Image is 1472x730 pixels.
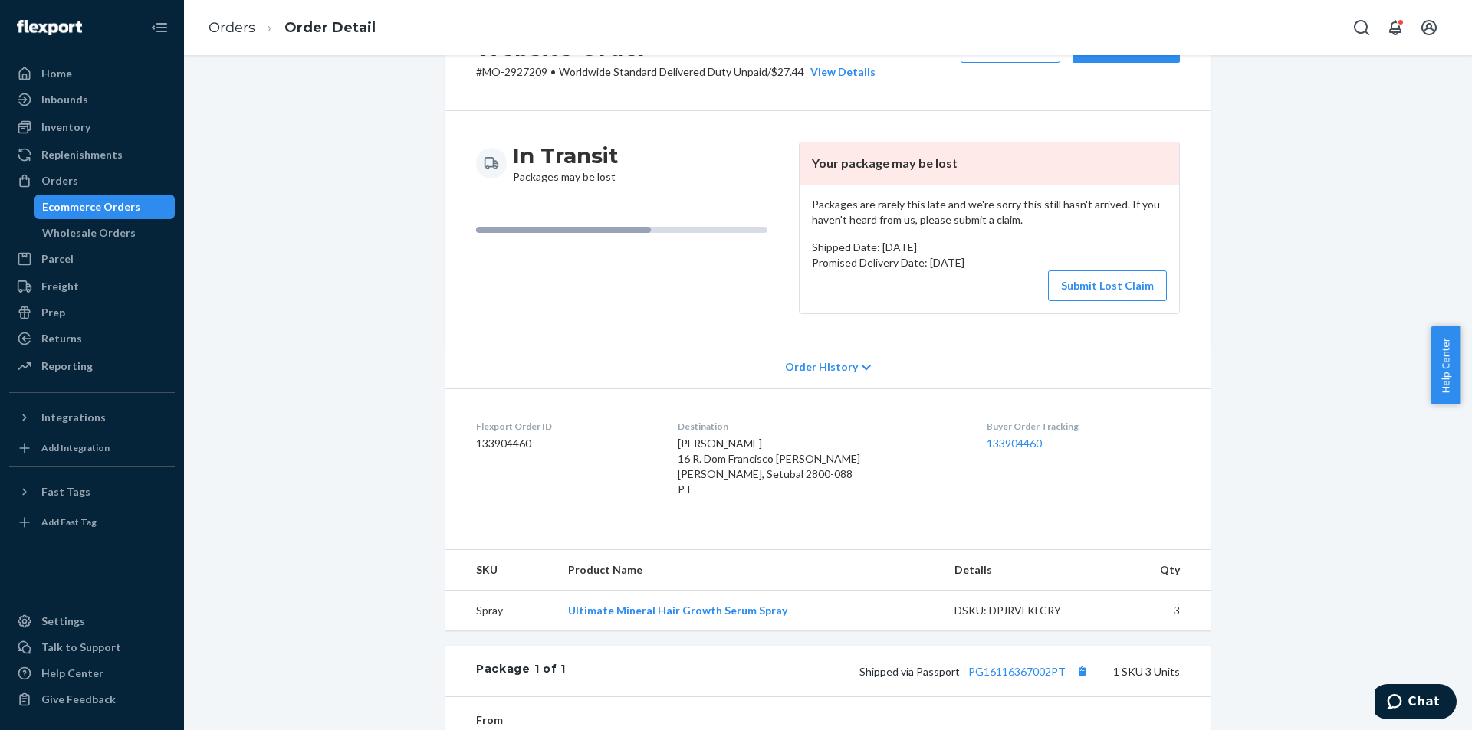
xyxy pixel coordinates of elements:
[41,358,93,374] div: Reporting
[42,225,136,241] div: Wholesale Orders
[41,147,123,162] div: Replenishments
[812,255,1167,270] p: Promised Delivery Date: [DATE]
[1375,684,1457,722] iframe: Opens a widget where you can chat to one of our agents
[968,665,1066,678] a: PG16116367002PT
[9,609,175,633] a: Settings
[1048,270,1167,301] button: Submit Lost Claim
[9,687,175,712] button: Give Feedback
[41,279,79,294] div: Freight
[812,197,1167,228] p: Packages are rarely this late and we're sorry this still hasn't arrived. If you haven't heard fro...
[9,87,175,112] a: Inbounds
[41,173,78,188] div: Orders
[41,66,72,81] div: Home
[1414,12,1444,43] button: Open account menu
[41,251,74,267] div: Parcel
[144,12,175,43] button: Close Navigation
[445,550,556,591] th: SKU
[476,436,653,451] dd: 133904460
[476,712,659,728] dt: From
[41,640,121,655] div: Talk to Support
[1072,661,1092,681] button: Copy tracking number
[678,437,860,496] span: [PERSON_NAME] 16 R. Dom Francisco [PERSON_NAME] [PERSON_NAME], Setubal 2800-088 PT
[34,195,176,219] a: Ecommerce Orders
[209,19,255,36] a: Orders
[9,480,175,504] button: Fast Tags
[559,65,767,78] span: Worldwide Standard Delivered Duty Unpaid
[9,142,175,167] a: Replenishments
[9,61,175,86] a: Home
[9,300,175,325] a: Prep
[800,142,1179,185] header: Your package may be lost
[17,20,82,35] img: Flexport logo
[1431,326,1460,404] button: Help Center
[804,64,876,80] button: View Details
[942,550,1111,591] th: Details
[9,169,175,193] a: Orders
[9,247,175,271] a: Parcel
[812,240,1167,255] p: Shipped Date: [DATE]
[34,221,176,245] a: Wholesale Orders
[42,199,140,214] div: Ecommerce Orders
[556,550,942,591] th: Product Name
[987,437,1042,450] a: 133904460
[41,484,90,499] div: Fast Tags
[41,614,85,629] div: Settings
[476,420,653,433] dt: Flexport Order ID
[284,19,376,36] a: Order Detail
[445,590,556,630] td: Spray
[41,410,106,425] div: Integrations
[9,436,175,460] a: Add Integration
[9,405,175,430] button: Integrations
[1111,550,1211,591] th: Qty
[9,354,175,378] a: Reporting
[9,274,175,299] a: Freight
[987,420,1180,433] dt: Buyer Order Tracking
[476,64,876,80] p: # MO-2927209 / $27.44
[9,635,175,660] button: Talk to Support
[1380,12,1411,43] button: Open notifications
[196,5,388,51] ol: breadcrumbs
[41,666,103,681] div: Help Center
[568,604,787,617] a: Ultimate Mineral Hair Growth Serum Spray
[566,661,1180,681] div: 1 SKU 3 Units
[513,142,619,169] h3: In Transit
[41,305,65,320] div: Prep
[9,661,175,686] a: Help Center
[859,665,1092,678] span: Shipped via Passport
[41,92,88,107] div: Inbounds
[550,65,556,78] span: •
[9,115,175,139] a: Inventory
[1346,12,1377,43] button: Open Search Box
[9,510,175,535] a: Add Fast Tag
[1111,590,1211,630] td: 3
[41,516,97,529] div: Add Fast Tag
[678,420,961,433] dt: Destination
[41,331,82,346] div: Returns
[9,326,175,351] a: Returns
[476,661,566,681] div: Package 1 of 1
[785,359,858,375] span: Order History
[955,603,1099,618] div: DSKU: DPJRVLKLCRY
[41,119,90,135] div: Inventory
[41,692,116,707] div: Give Feedback
[513,142,619,185] div: Packages may be lost
[41,441,110,454] div: Add Integration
